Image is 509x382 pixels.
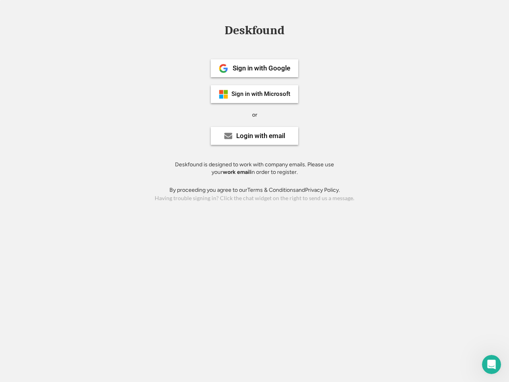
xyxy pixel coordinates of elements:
div: Deskfound is designed to work with company emails. Please use your in order to register. [165,161,344,176]
div: By proceeding you agree to our and [169,186,340,194]
div: Deskfound [221,24,288,37]
div: Sign in with Microsoft [231,91,290,97]
div: Sign in with Google [233,65,290,72]
img: ms-symbollockup_mssymbol_19.png [219,90,228,99]
div: Login with email [236,133,285,139]
iframe: Intercom live chat [482,355,501,374]
a: Privacy Policy. [305,187,340,193]
img: 1024px-Google__G__Logo.svg.png [219,64,228,73]
a: Terms & Conditions [247,187,296,193]
strong: work email [223,169,251,175]
div: or [252,111,257,119]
